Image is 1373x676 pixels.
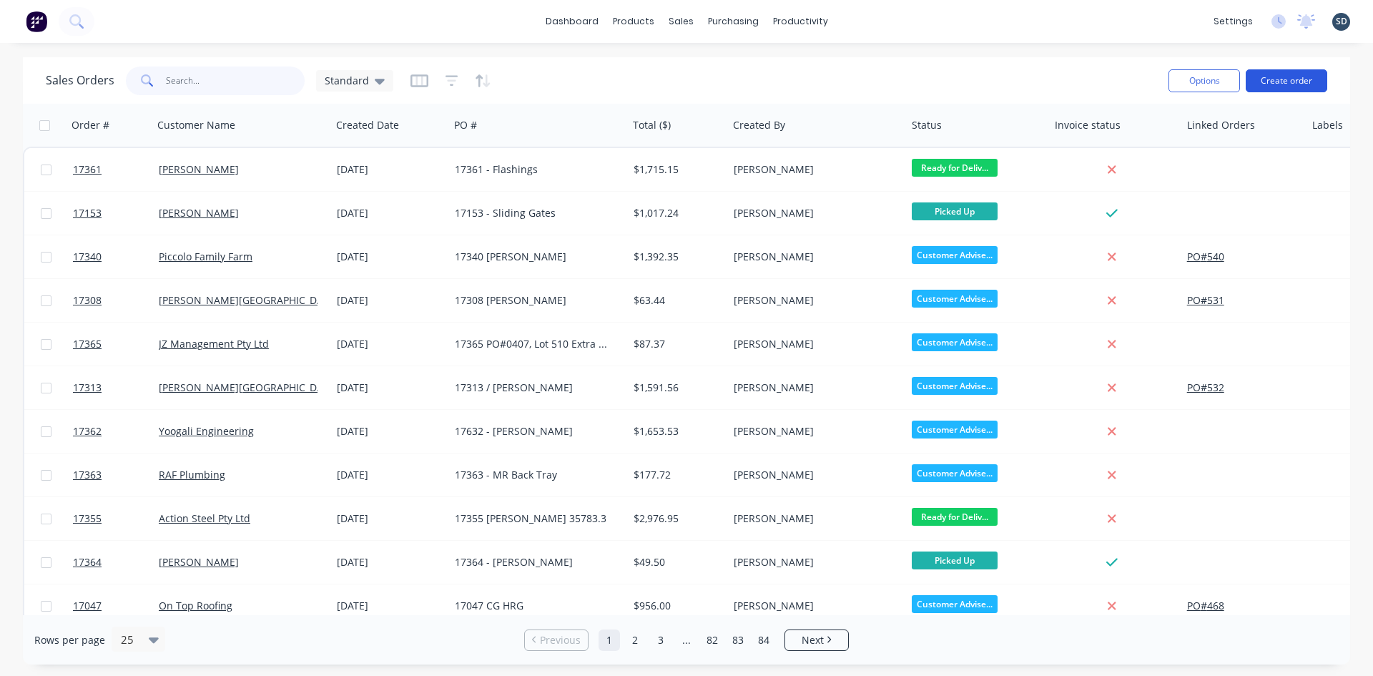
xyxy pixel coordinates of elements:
div: settings [1206,11,1260,32]
div: Order # [72,118,109,132]
span: 17361 [73,162,102,177]
div: Total ($) [633,118,671,132]
div: [DATE] [337,468,443,482]
ul: Pagination [518,630,855,651]
div: 17632 - [PERSON_NAME] [455,424,614,439]
a: Piccolo Family Farm [159,250,252,263]
div: $177.72 [634,468,718,482]
span: SD [1336,15,1347,28]
div: Customer Name [157,118,235,132]
div: Invoice status [1055,118,1121,132]
div: $1,017.24 [634,206,718,220]
button: PO#532 [1187,381,1224,395]
div: $63.44 [634,293,718,308]
span: 17340 [73,250,102,264]
span: Picked Up [912,552,998,569]
span: Customer Advise... [912,246,998,264]
span: 17365 [73,337,102,351]
a: [PERSON_NAME] [159,555,239,569]
div: [PERSON_NAME] [734,599,892,613]
div: [PERSON_NAME] [734,555,892,569]
div: [PERSON_NAME] [734,337,892,351]
input: Search... [166,67,305,95]
div: 17365 PO#0407, Lot 510 Extra Mon Flashings [455,337,614,351]
div: 17363 - MR Back Tray [455,468,614,482]
div: products [606,11,661,32]
span: Next [802,633,824,647]
button: PO#468 [1187,599,1224,613]
span: Customer Advise... [912,464,998,482]
a: [PERSON_NAME][GEOGRAPHIC_DATA] [159,381,338,394]
a: 17313 [73,366,159,409]
div: Created Date [336,118,399,132]
a: Next page [785,633,848,647]
div: $1,392.35 [634,250,718,264]
a: Page 3 [650,630,671,651]
a: 17153 [73,192,159,235]
div: productivity [766,11,835,32]
button: Create order [1246,69,1327,92]
button: Options [1168,69,1240,92]
div: [PERSON_NAME] [734,424,892,439]
div: [DATE] [337,599,443,613]
a: [PERSON_NAME] [159,206,239,220]
div: [DATE] [337,381,443,395]
div: [DATE] [337,250,443,264]
span: Ready for Deliv... [912,508,998,526]
h1: Sales Orders [46,74,114,87]
div: [PERSON_NAME] [734,293,892,308]
button: PO#540 [1187,250,1224,264]
a: 17365 [73,323,159,366]
div: $1,653.53 [634,424,718,439]
span: Rows per page [34,633,105,647]
span: Customer Advise... [912,595,998,613]
div: sales [661,11,701,32]
a: Yoogali Engineering [159,424,254,438]
a: Page 83 [727,630,749,651]
a: 17361 [73,148,159,191]
a: 17364 [73,541,159,584]
a: Page 1 is your current page [599,630,620,651]
button: PO#531 [1187,293,1224,308]
a: [PERSON_NAME][GEOGRAPHIC_DATA] [159,293,338,307]
div: [DATE] [337,555,443,569]
div: $2,976.95 [634,511,718,526]
a: 17355 [73,497,159,540]
div: 17313 / [PERSON_NAME] [455,381,614,395]
a: dashboard [538,11,606,32]
span: Previous [540,633,581,647]
div: [PERSON_NAME] [734,162,892,177]
a: Previous page [525,633,588,647]
a: JZ Management Pty Ltd [159,337,269,351]
div: Status [912,118,942,132]
a: 17340 [73,235,159,278]
div: [PERSON_NAME] [734,511,892,526]
div: 17364 - [PERSON_NAME] [455,555,614,569]
div: [DATE] [337,162,443,177]
span: 17364 [73,555,102,569]
a: [PERSON_NAME] [159,162,239,176]
div: [PERSON_NAME] [734,250,892,264]
span: Customer Advise... [912,421,998,439]
div: [DATE] [337,511,443,526]
div: [DATE] [337,337,443,351]
span: 17362 [73,424,102,439]
div: 17340 [PERSON_NAME] [455,250,614,264]
a: Page 84 [753,630,774,651]
span: Ready for Deliv... [912,159,998,177]
span: 17363 [73,468,102,482]
a: On Top Roofing [159,599,232,612]
span: 17153 [73,206,102,220]
div: 17361 - Flashings [455,162,614,177]
div: [PERSON_NAME] [734,206,892,220]
a: 17362 [73,410,159,453]
span: Customer Advise... [912,333,998,351]
div: PO # [454,118,477,132]
a: RAF Plumbing [159,468,225,481]
div: [PERSON_NAME] [734,468,892,482]
a: 17047 [73,584,159,627]
div: 17355 [PERSON_NAME] 35783.3 [455,511,614,526]
span: Customer Advise... [912,290,998,308]
a: 17363 [73,454,159,496]
span: 17047 [73,599,102,613]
